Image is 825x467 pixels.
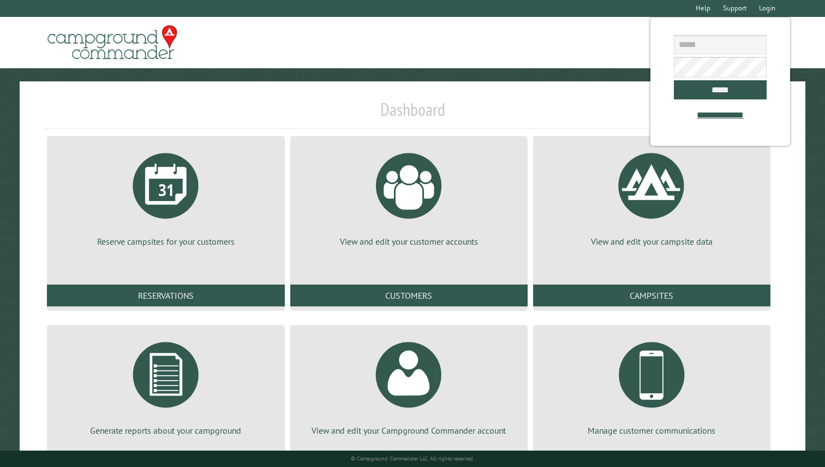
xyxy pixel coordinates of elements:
[546,334,757,436] a: Manage customer communications
[533,285,770,306] a: Campsites
[546,235,757,247] p: View and edit your campsite data
[351,455,474,462] small: © Campground Commander LLC. All rights reserved.
[303,334,515,436] a: View and edit your Campground Commander account
[60,145,271,247] a: Reserve campsites for your customers
[290,285,528,306] a: Customers
[44,99,780,129] h1: Dashboard
[60,235,271,247] p: Reserve campsites for your customers
[303,235,515,247] p: View and edit your customer accounts
[60,424,271,436] p: Generate reports about your campground
[44,21,181,64] img: Campground Commander
[303,145,515,247] a: View and edit your customer accounts
[303,424,515,436] p: View and edit your Campground Commander account
[47,285,284,306] a: Reservations
[546,424,757,436] p: Manage customer communications
[60,334,271,436] a: Generate reports about your campground
[546,145,757,247] a: View and edit your campsite data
